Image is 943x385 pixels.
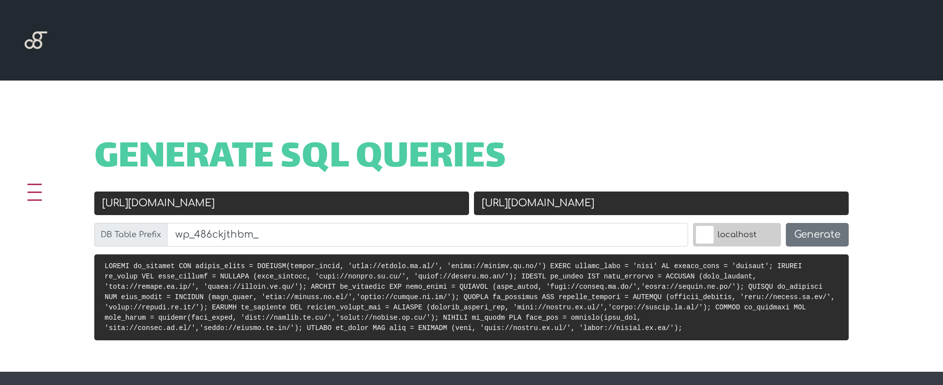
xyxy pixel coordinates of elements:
[94,223,167,247] label: DB Table Prefix
[786,223,849,247] button: Generate
[94,192,469,215] input: Old URL
[94,143,506,174] span: Generate SQL Queries
[474,192,849,215] input: New URL
[693,223,781,247] label: localhost
[167,223,688,247] input: wp_
[25,31,47,105] img: Blackgate
[105,262,835,332] code: LOREMI do_sitamet CON adipis_elits = DOEIUSM(tempor_incid, 'utla://etdolo.ma.al/', 'enima://minim...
